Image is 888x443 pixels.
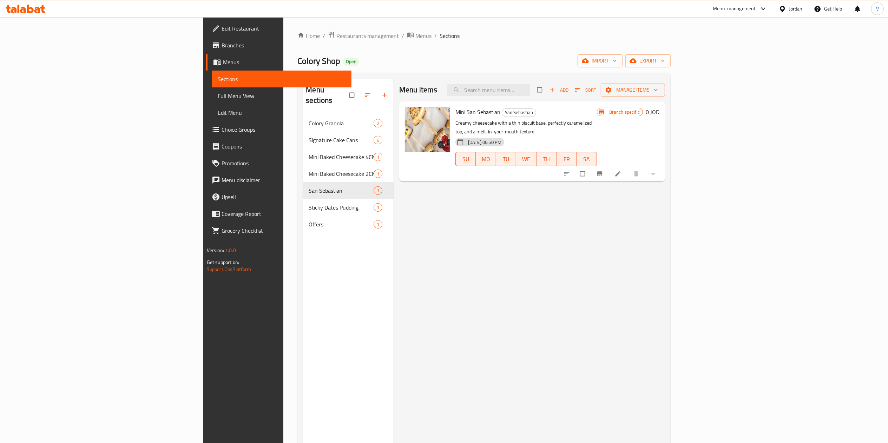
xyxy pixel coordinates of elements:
span: FR [559,154,574,164]
span: export [631,57,665,65]
a: Edit Menu [212,104,351,121]
span: Restaurants management [336,32,399,40]
a: Menu disclaimer [206,172,351,189]
span: Edit Restaurant [222,24,346,33]
button: Manage items [601,84,665,97]
a: Edit menu item [614,170,623,177]
span: Choice Groups [222,125,346,134]
button: Branch-specific-item [592,166,609,181]
nav: breadcrumb [297,31,671,40]
a: Support.OpsPlatform [207,265,251,274]
button: sort-choices [559,166,576,181]
span: Sort items [570,85,601,95]
div: Mini Baked Cheesecake 4CM1 [303,148,394,165]
span: Mini Baked Cheesecake 4CM [309,153,374,161]
div: items [374,220,382,229]
span: Menu disclaimer [222,176,346,184]
button: Add [548,85,570,95]
span: 1 [374,221,382,228]
a: Choice Groups [206,121,351,138]
a: Edit Restaurant [206,20,351,37]
span: SU [459,154,473,164]
li: / [402,32,404,40]
button: delete [629,166,645,181]
span: Offers [309,220,374,229]
button: Add section [377,87,394,103]
span: Manage items [606,86,659,94]
div: Jordan [789,5,803,13]
span: TU [499,154,513,164]
button: TU [496,152,516,166]
span: Mini San Sebastian [455,107,500,117]
button: SA [577,152,597,166]
a: Restaurants management [328,31,399,40]
span: [DATE] 06:50 PM [465,139,504,146]
a: Sections [212,71,351,87]
a: Promotions [206,155,351,172]
nav: Menu sections [303,112,394,236]
h2: Menu items [399,85,438,95]
div: items [374,136,382,144]
li: / [434,32,437,40]
div: Sticky Dates Pudding1 [303,199,394,216]
button: TH [537,152,557,166]
span: Sections [440,32,460,40]
span: Menus [415,32,432,40]
a: Upsell [206,189,351,205]
button: export [625,54,671,67]
button: import [578,54,623,67]
span: Add [550,86,568,94]
span: Menus [223,58,346,66]
span: SA [579,154,594,164]
div: Menu-management [713,5,756,13]
p: Creamy cheesecake with a thin biscuit base, perfectly caramelized top, and a melt-in-your-mouth t... [455,119,597,136]
span: San Sebastian [309,186,374,195]
a: Coupons [206,138,351,155]
span: Sort sections [360,87,377,103]
img: Mini San Sebastian [405,107,450,152]
span: Get support on: [207,258,239,267]
a: Full Menu View [212,87,351,104]
button: FR [557,152,577,166]
span: 1 [374,154,382,160]
span: Sticky Dates Pudding [309,203,374,212]
span: WE [519,154,533,164]
span: Select all sections [345,88,360,102]
div: items [374,153,382,161]
svg: Show Choices [650,170,657,177]
span: Coverage Report [222,210,346,218]
span: Sort [575,86,596,94]
span: 1.0.0 [225,246,236,255]
span: 1 [374,204,382,211]
span: San Sebastian [502,108,536,117]
span: 2 [374,120,382,127]
a: Coverage Report [206,205,351,222]
span: Edit Menu [218,108,346,117]
span: Colory Granola [309,119,374,127]
span: TH [539,154,554,164]
span: V [876,5,879,13]
button: Sort [573,85,598,95]
span: Sections [218,75,346,83]
a: Menus [206,54,351,71]
button: SU [455,152,476,166]
a: Branches [206,37,351,54]
span: Upsell [222,193,346,201]
span: 6 [374,137,382,144]
input: search [447,84,530,96]
button: show more [645,166,662,181]
span: 1 [374,187,382,194]
span: Add item [548,85,570,95]
span: 1 [374,171,382,177]
div: Colory Granola2 [303,115,394,132]
span: Select to update [576,167,591,180]
a: Menus [407,31,432,40]
div: items [374,203,382,212]
span: Version: [207,246,224,255]
span: Grocery Checklist [222,226,346,235]
span: Full Menu View [218,92,346,100]
span: Branch specific [606,109,643,115]
span: Select section [533,83,548,97]
div: items [374,186,382,195]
